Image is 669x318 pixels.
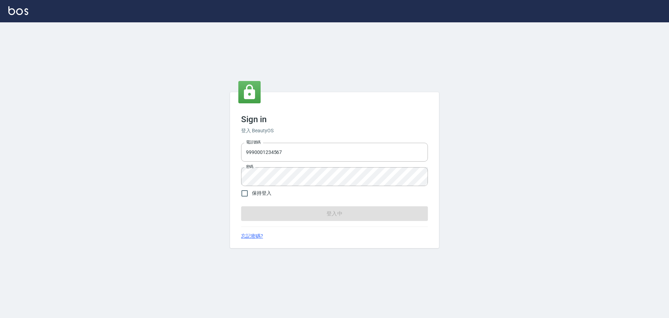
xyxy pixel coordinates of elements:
img: Logo [8,6,28,15]
a: 忘記密碼? [241,232,263,240]
label: 電話號碼 [246,140,261,145]
h6: 登入 BeautyOS [241,127,428,134]
span: 保持登入 [252,190,271,197]
label: 密碼 [246,164,253,169]
h3: Sign in [241,114,428,124]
